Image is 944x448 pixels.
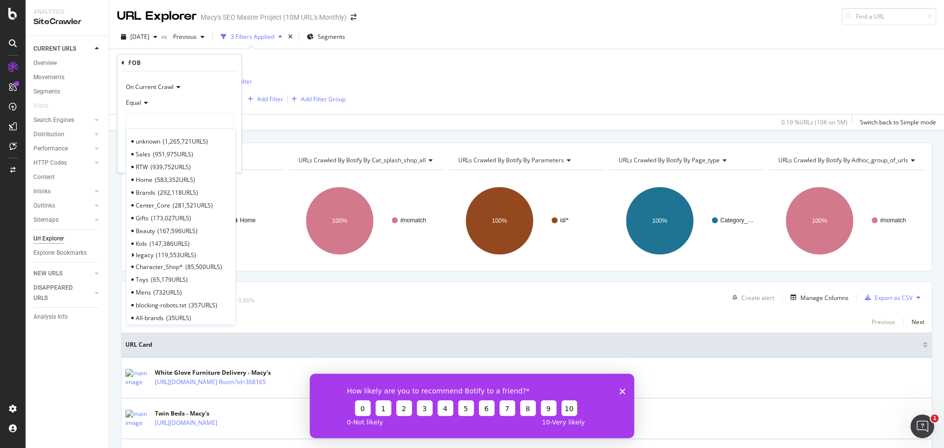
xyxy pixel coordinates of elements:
div: Add Filter [257,95,283,103]
a: Inlinks [33,186,92,197]
button: Add Filter Group [288,93,346,105]
span: 951,975 URLS [153,150,193,158]
a: Analysis Info [33,312,102,322]
span: 1,265,721 URLS [163,137,208,146]
div: Explorer Bookmarks [33,248,87,258]
h4: URLs Crawled By Botify By cat_splash_shop_all [296,152,441,168]
span: Brands [136,188,155,197]
div: A chart. [609,178,763,264]
span: Segments [318,32,345,41]
div: Visits [33,101,48,111]
a: Outlinks [33,201,92,211]
button: Previous [872,316,895,328]
button: Previous [169,29,208,45]
span: Sales [136,150,150,158]
a: Movements [33,72,102,83]
span: blocking-robots.txt [136,301,186,309]
span: 939,752 URLS [150,163,191,171]
a: Distribution [33,129,92,140]
a: Segments [33,87,102,97]
span: vs [161,32,169,41]
button: Next [912,316,924,328]
div: URL Explorer [117,8,197,25]
span: Kids [136,239,147,248]
button: Create alert [728,290,774,305]
div: NEW URLS [33,269,62,279]
a: Content [33,172,102,182]
span: 65,179 URLS [151,275,188,284]
div: White Glove Furniture Delivery - Macy's [155,368,309,377]
span: 292,118 URLS [158,188,198,197]
span: 357 URLS [189,301,217,309]
span: On Current Crawl [126,83,174,91]
a: Visits [33,101,58,111]
span: Previous [169,32,197,41]
h4: URLs Crawled By Botify By page_type [617,152,756,168]
a: Overview [33,58,102,68]
div: times [286,32,295,42]
svg: A chart. [289,178,443,264]
a: HTTP Codes [33,158,92,168]
button: 3 Filters Applied [217,29,286,45]
span: 167,596 URLS [157,227,198,235]
div: Next [912,318,924,326]
span: Equal [126,98,141,107]
span: Mens [136,288,151,297]
span: 147,386 URLS [149,239,190,248]
span: unknown [136,137,160,146]
span: URLs Crawled By Botify By adhoc_group_of_urls [778,156,908,164]
span: Character_Shop* [136,263,183,271]
div: Distribution [33,129,64,140]
iframe: Intercom live chat [911,415,934,438]
span: Gifts [136,214,148,222]
div: Overview [33,58,57,68]
div: HTTP Codes [33,158,67,168]
div: Performance [33,144,68,154]
div: arrow-right-arrow-left [351,14,356,21]
a: Explorer Bookmarks [33,248,102,258]
button: Export as CSV [861,290,913,305]
span: URLs Crawled By Botify By cat_splash_shop_all [298,156,426,164]
a: NEW URLS [33,269,92,279]
div: Create alert [741,294,774,302]
a: Sitemaps [33,215,92,225]
text: Home [240,217,256,224]
div: Inlinks [33,186,51,197]
div: Analysis Info [33,312,68,322]
a: [URL][DOMAIN_NAME] [155,418,217,428]
div: Twin Beds - Macy's [155,409,260,418]
div: Search Engines [33,115,74,125]
div: 3 Filters Applied [231,32,274,41]
svg: A chart. [449,178,603,264]
div: Outlinks [33,201,55,211]
text: #nomatch [400,217,426,224]
div: Content [33,172,55,182]
img: main image [125,410,150,427]
iframe: Survey from Botify [310,374,634,438]
div: Movements [33,72,64,83]
span: Center_Core [136,201,170,209]
img: main image [125,369,150,387]
div: Add Filter Group [301,95,346,103]
a: CURRENT URLS [33,44,92,54]
text: 100% [812,217,827,224]
div: FOB [128,59,141,67]
button: Add Filter [244,93,283,105]
span: 85,500 URLS [185,263,222,271]
div: Sitemaps [33,215,59,225]
span: 1 [931,415,939,422]
a: [URL][DOMAIN_NAME] Room?id=368165 [155,377,266,387]
div: SiteCrawler [33,16,101,28]
div: Previous [872,318,895,326]
div: Export as CSV [875,294,913,302]
h4: URLs Crawled By Botify By parameters [456,152,595,168]
text: #nomatch [880,217,906,224]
